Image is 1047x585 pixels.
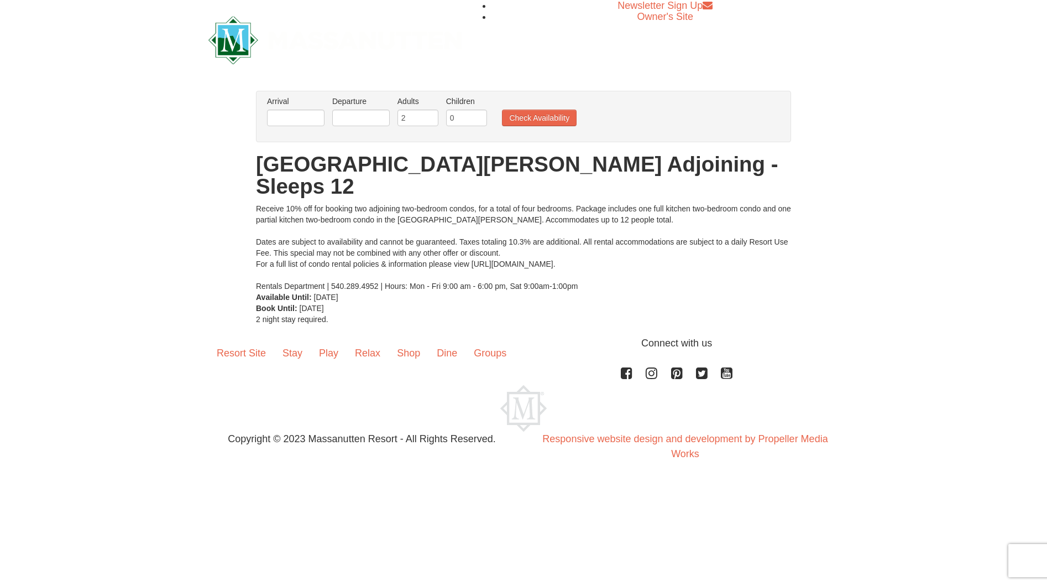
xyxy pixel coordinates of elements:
a: Play [311,336,347,370]
label: Departure [332,96,390,107]
span: 2 night stay required. [256,315,328,324]
strong: Available Until: [256,293,312,302]
button: Check Availability [502,110,577,126]
span: [DATE] [300,304,324,313]
strong: Book Until: [256,304,297,313]
label: Adults [397,96,438,107]
label: Children [446,96,487,107]
img: Massanutten Resort Logo [208,16,462,64]
a: Stay [274,336,311,370]
a: Responsive website design and development by Propeller Media Works [542,433,828,459]
a: Relax [347,336,389,370]
a: Resort Site [208,336,274,370]
label: Arrival [267,96,324,107]
a: Groups [465,336,515,370]
a: Massanutten Resort [208,25,462,51]
a: Dine [428,336,465,370]
img: Massanutten Resort Logo [500,385,547,432]
p: Copyright © 2023 Massanutten Resort - All Rights Reserved. [200,432,523,447]
h1: [GEOGRAPHIC_DATA][PERSON_NAME] Adjoining - Sleeps 12 [256,153,791,198]
a: Shop [389,336,428,370]
p: Connect with us [208,336,839,351]
a: Owner's Site [637,11,693,22]
span: [DATE] [314,293,338,302]
div: Receive 10% off for booking two adjoining two-bedroom condos, for a total of four bedrooms. Packa... [256,203,791,292]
